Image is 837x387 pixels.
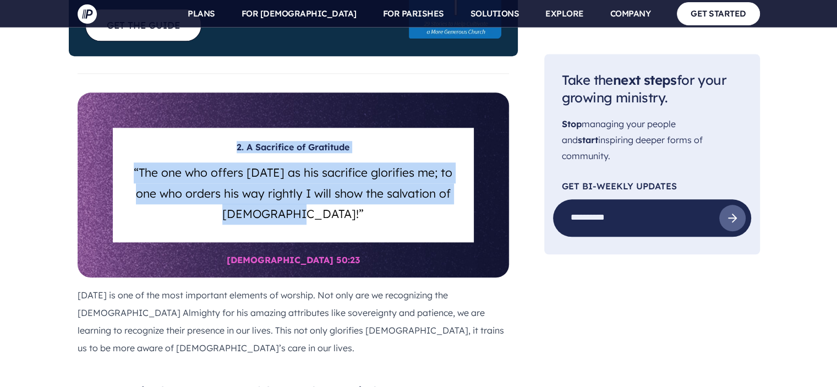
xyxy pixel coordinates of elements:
[677,2,760,25] a: GET STARTED
[126,158,461,225] h5: “The one who offers [DATE] as his sacrifice glorifies me; to one who orders his way rightly I wil...
[562,119,582,130] span: Stop
[578,134,598,145] span: start
[126,141,461,157] h6: 2. A Sacrifice of Gratitude
[562,72,726,106] span: Take the for your growing ministry.
[562,182,742,190] p: Get Bi-Weekly Updates
[562,117,742,164] p: managing your people and inspiring deeper forms of community.
[78,286,509,357] p: [DATE] is one of the most important elements of worship. Not only are we recognizing the [DEMOGRA...
[113,242,474,277] h6: [DEMOGRAPHIC_DATA] 50:23
[613,72,677,88] span: next steps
